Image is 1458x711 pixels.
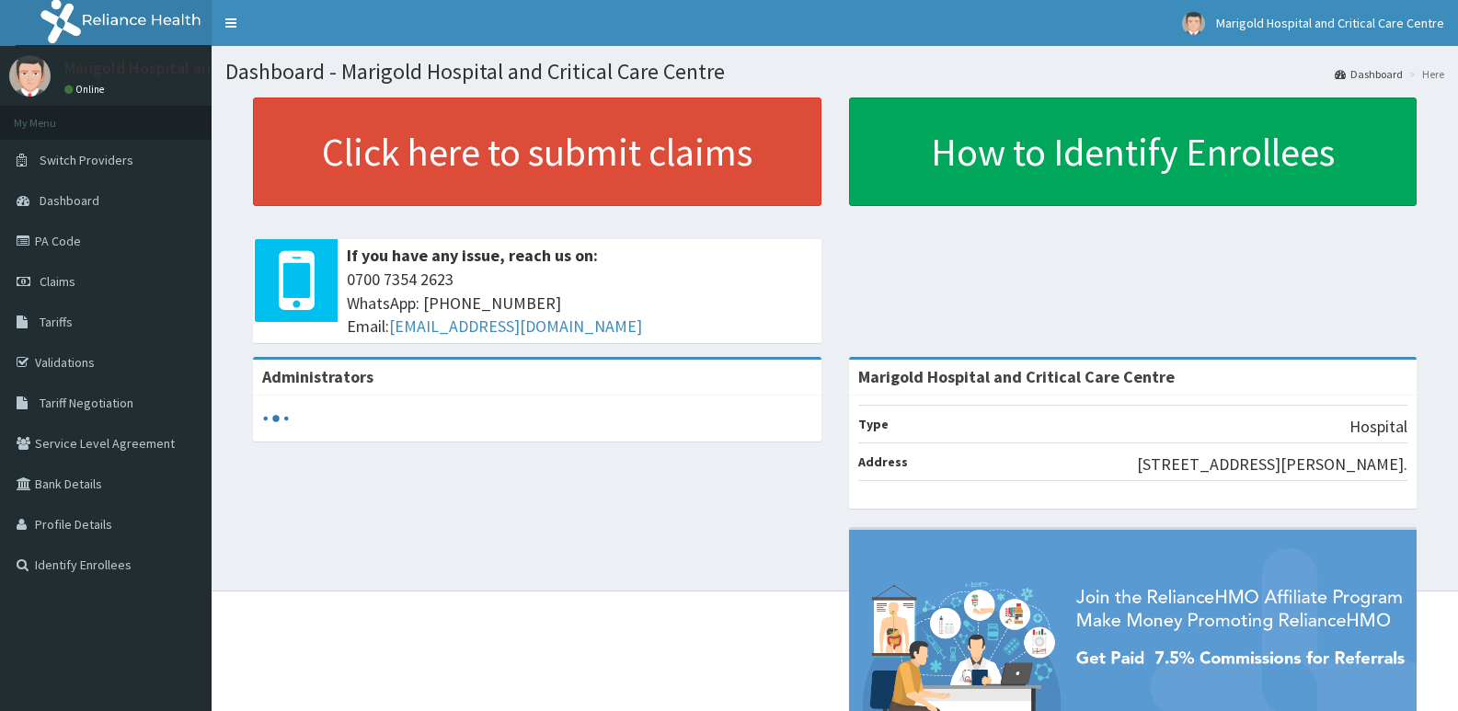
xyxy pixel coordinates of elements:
[64,60,363,76] p: Marigold Hospital and Critical Care Centre
[389,315,642,337] a: [EMAIL_ADDRESS][DOMAIN_NAME]
[40,192,99,209] span: Dashboard
[1405,66,1444,82] li: Here
[262,366,373,387] b: Administrators
[225,60,1444,84] h1: Dashboard - Marigold Hospital and Critical Care Centre
[262,405,290,432] svg: audio-loading
[347,245,598,266] b: If you have any issue, reach us on:
[858,416,889,432] b: Type
[40,152,133,168] span: Switch Providers
[9,55,51,97] img: User Image
[64,83,109,96] a: Online
[858,366,1175,387] strong: Marigold Hospital and Critical Care Centre
[1335,66,1403,82] a: Dashboard
[347,268,812,338] span: 0700 7354 2623 WhatsApp: [PHONE_NUMBER] Email:
[40,314,73,330] span: Tariffs
[849,97,1418,206] a: How to Identify Enrollees
[1349,415,1407,439] p: Hospital
[1137,453,1407,476] p: [STREET_ADDRESS][PERSON_NAME].
[1216,15,1444,31] span: Marigold Hospital and Critical Care Centre
[858,453,908,470] b: Address
[40,273,75,290] span: Claims
[1182,12,1205,35] img: User Image
[253,97,821,206] a: Click here to submit claims
[40,395,133,411] span: Tariff Negotiation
